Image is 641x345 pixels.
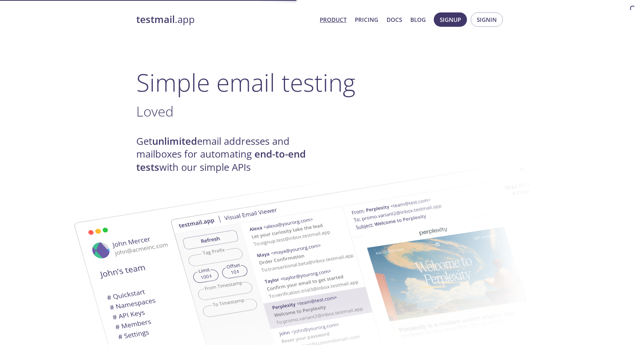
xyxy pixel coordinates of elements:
[136,13,314,26] a: testmail.app
[136,68,505,97] h1: Simple email testing
[136,13,175,26] strong: testmail
[477,15,497,25] span: Signin
[410,15,426,25] a: Blog
[320,15,347,25] a: Product
[355,15,378,25] a: Pricing
[152,135,197,148] strong: unlimited
[434,12,467,27] button: Signup
[440,15,461,25] span: Signup
[387,15,402,25] a: Docs
[471,12,503,27] button: Signin
[136,147,306,173] strong: end-to-end tests
[136,102,174,121] span: Loved
[136,135,320,174] h4: Get email addresses and mailboxes for automating with our simple APIs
